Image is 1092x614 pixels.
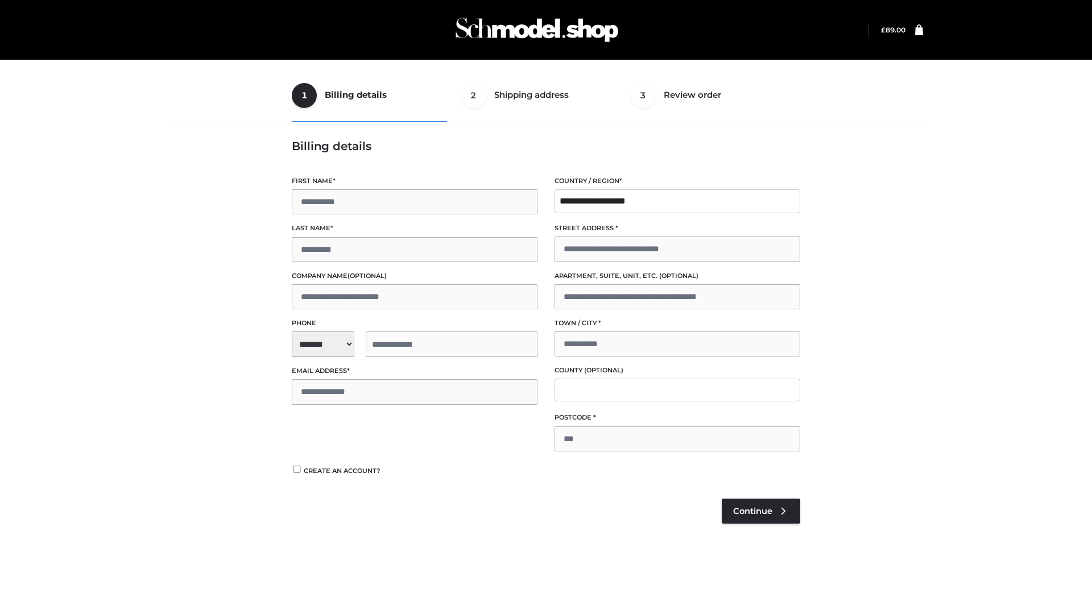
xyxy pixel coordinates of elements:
[292,366,537,376] label: Email address
[555,271,800,281] label: Apartment, suite, unit, etc.
[733,506,772,516] span: Continue
[555,365,800,376] label: County
[292,176,537,186] label: First name
[722,499,800,524] a: Continue
[881,26,905,34] a: £89.00
[348,272,387,280] span: (optional)
[292,139,800,153] h3: Billing details
[292,466,302,473] input: Create an account?
[452,7,622,52] img: Schmodel Admin 964
[292,271,537,281] label: Company name
[659,272,698,280] span: (optional)
[881,26,905,34] bdi: 89.00
[555,412,800,423] label: Postcode
[555,223,800,234] label: Street address
[584,366,623,374] span: (optional)
[881,26,886,34] span: £
[555,318,800,329] label: Town / City
[292,318,537,329] label: Phone
[555,176,800,186] label: Country / Region
[304,467,380,475] span: Create an account?
[292,223,537,234] label: Last name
